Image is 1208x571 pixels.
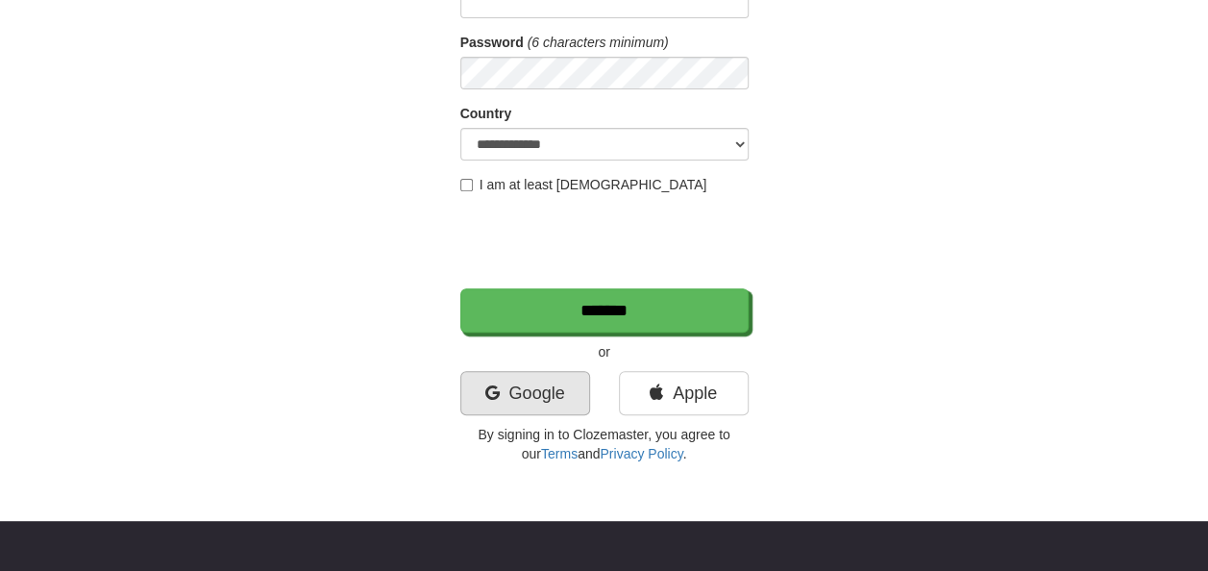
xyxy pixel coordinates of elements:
a: Terms [541,446,578,461]
label: Country [460,104,512,123]
a: Google [460,371,590,415]
a: Privacy Policy [600,446,682,461]
a: Apple [619,371,749,415]
label: I am at least [DEMOGRAPHIC_DATA] [460,175,707,194]
iframe: reCAPTCHA [460,204,752,279]
label: Password [460,33,524,52]
p: By signing in to Clozemaster, you agree to our and . [460,425,749,463]
input: I am at least [DEMOGRAPHIC_DATA] [460,179,473,191]
p: or [460,342,749,361]
em: (6 characters minimum) [528,35,669,50]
